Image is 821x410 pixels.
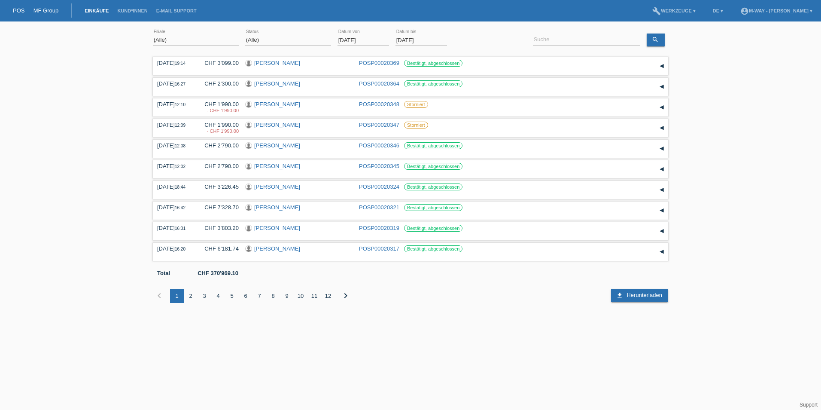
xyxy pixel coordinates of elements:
[341,291,351,301] i: chevron_right
[359,122,399,128] a: POSP00020347
[655,80,668,93] div: auf-/zuklappen
[157,245,192,252] div: [DATE]
[252,289,266,303] div: 7
[175,123,185,128] span: 12:09
[198,225,239,231] div: CHF 3'803.20
[198,80,239,87] div: CHF 2'300.00
[152,8,201,13] a: E-Mail Support
[359,101,399,107] a: POSP00020348
[404,163,462,170] label: Bestätigt, abgeschlossen
[170,289,184,303] div: 1
[80,8,113,13] a: Einkäufe
[404,122,428,129] label: Storniert
[175,82,185,86] span: 16:27
[655,245,668,258] div: auf-/zuklappen
[294,289,307,303] div: 10
[157,101,192,107] div: [DATE]
[404,245,462,252] label: Bestätigt, abgeschlossen
[254,60,300,66] a: [PERSON_NAME]
[359,163,399,169] a: POSP00020345
[175,144,185,148] span: 12:08
[404,184,462,190] label: Bestätigt, abgeschlossen
[404,80,462,87] label: Bestätigt, abgeschlossen
[157,184,192,190] div: [DATE]
[404,142,462,149] label: Bestätigt, abgeschlossen
[157,60,192,66] div: [DATE]
[198,122,239,135] div: CHF 1'990.00
[359,204,399,211] a: POSP00020321
[175,226,185,231] span: 16:31
[225,289,239,303] div: 5
[175,61,185,66] span: 19:14
[708,8,727,13] a: DE ▾
[157,225,192,231] div: [DATE]
[254,101,300,107] a: [PERSON_NAME]
[321,289,335,303] div: 12
[254,245,300,252] a: [PERSON_NAME]
[198,270,238,276] b: CHF 370'969.10
[13,7,58,14] a: POS — MF Group
[198,129,239,134] div: 24.04.2025 / gemäss Dario
[198,142,239,149] div: CHF 2'790.00
[254,225,300,231] a: [PERSON_NAME]
[648,8,700,13] a: buildWerkzeuge ▾
[198,289,211,303] div: 3
[198,163,239,169] div: CHF 2'790.00
[198,184,239,190] div: CHF 3'226.45
[254,80,300,87] a: [PERSON_NAME]
[157,122,192,128] div: [DATE]
[175,205,185,210] span: 16:42
[655,101,668,114] div: auf-/zuklappen
[184,289,198,303] div: 2
[280,289,294,303] div: 9
[254,122,300,128] a: [PERSON_NAME]
[254,184,300,190] a: [PERSON_NAME]
[404,204,462,211] label: Bestätigt, abgeschlossen
[157,80,192,87] div: [DATE]
[266,289,280,303] div: 8
[154,291,164,301] i: chevron_left
[175,185,185,190] span: 18:44
[359,60,399,66] a: POSP00020369
[254,204,300,211] a: [PERSON_NAME]
[157,163,192,169] div: [DATE]
[655,60,668,73] div: auf-/zuklappen
[655,142,668,155] div: auf-/zuklappen
[740,7,749,15] i: account_circle
[655,204,668,217] div: auf-/zuklappen
[359,245,399,252] a: POSP00020317
[655,184,668,196] div: auf-/zuklappen
[404,101,428,108] label: Storniert
[157,270,170,276] b: Total
[404,225,462,232] label: Bestätigt, abgeschlossen
[254,142,300,149] a: [PERSON_NAME]
[198,101,239,114] div: CHF 1'990.00
[359,184,399,190] a: POSP00020324
[652,36,659,43] i: search
[175,102,185,107] span: 12:10
[175,247,185,251] span: 16:20
[157,204,192,211] div: [DATE]
[626,292,662,298] span: Herunterladen
[655,122,668,135] div: auf-/zuklappen
[307,289,321,303] div: 11
[359,225,399,231] a: POSP00020319
[198,245,239,252] div: CHF 6'181.74
[404,60,462,67] label: Bestätigt, abgeschlossen
[800,402,818,408] a: Support
[113,8,152,13] a: Kund*innen
[198,204,239,211] div: CHF 7'328.70
[359,80,399,87] a: POSP00020364
[157,142,192,149] div: [DATE]
[198,108,239,113] div: 16.04.2025 / storno gemäss Dana
[239,289,252,303] div: 6
[647,34,665,46] a: search
[655,163,668,176] div: auf-/zuklappen
[211,289,225,303] div: 4
[175,164,185,169] span: 12:02
[736,8,817,13] a: account_circlem-way - [PERSON_NAME] ▾
[198,60,239,66] div: CHF 3'099.00
[254,163,300,169] a: [PERSON_NAME]
[359,142,399,149] a: POSP00020346
[655,225,668,238] div: auf-/zuklappen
